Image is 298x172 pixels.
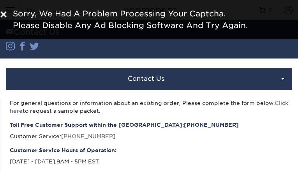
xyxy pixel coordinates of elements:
strong: Customer Service Hours of Operation: [10,146,289,154]
img: close [0,11,7,18]
a: Contact Us [6,68,292,90]
a: [PHONE_NUMBER] [184,122,239,128]
a: [PHONE_NUMBER] [61,133,115,139]
span: Sorry, We Had A Problem Processing Your Captcha. Please Disable Any Ad Blocking Software And Try ... [13,9,248,30]
span: [DATE] - [DATE]: [10,158,56,165]
strong: Toll Free Customer Support within the [GEOGRAPHIC_DATA]: [10,121,289,129]
p: For general questions or information about an existing order, Please complete the form below. to ... [10,99,289,115]
p: Customer Service: [10,121,289,140]
p: 9AM - 5PM EST [10,146,289,165]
